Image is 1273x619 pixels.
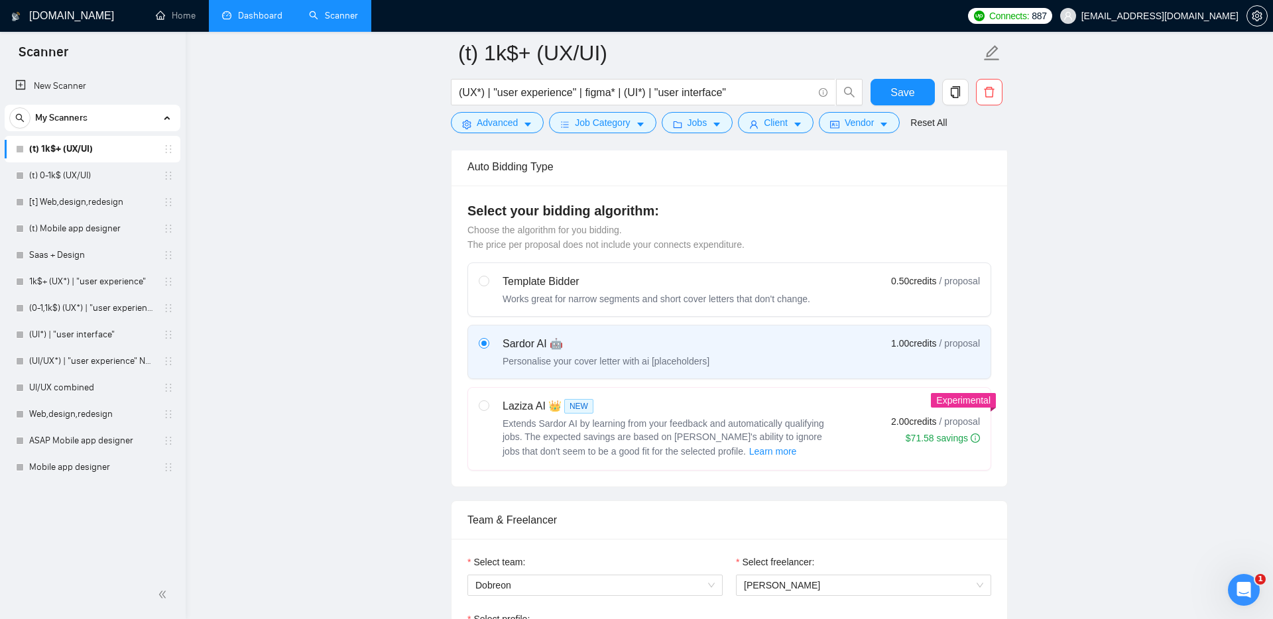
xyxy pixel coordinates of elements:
span: Choose the algorithm for you bidding. The price per proposal does not include your connects expen... [467,225,745,250]
span: My Scanners [35,105,88,131]
span: idcard [830,119,839,129]
span: caret-down [793,119,802,129]
span: holder [163,435,174,446]
button: search [836,79,863,105]
img: upwork-logo.png [974,11,985,21]
div: Laziza AI [503,398,834,414]
span: NEW [564,399,593,414]
a: (UI/UX*) | "user experience" NEW [29,348,155,374]
button: idcardVendorcaret-down [819,112,900,133]
a: (t) 0-1k$ (UX/UI) [29,162,155,189]
span: search [10,113,30,123]
div: Auto Bidding Type [467,148,991,186]
button: barsJob Categorycaret-down [549,112,656,133]
input: Search Freelance Jobs... [459,84,813,101]
span: user [749,119,758,129]
a: dashboardDashboard [222,10,282,21]
span: / proposal [940,274,980,288]
span: caret-down [523,119,532,129]
iframe: Intercom live chat [1228,574,1260,606]
button: folderJobscaret-down [662,112,733,133]
a: (t) 1k$+ (UX/UI) [29,136,155,162]
span: 0.50 credits [891,274,936,288]
a: [t] Web,design,redesign [29,189,155,215]
span: 👑 [548,398,562,414]
span: holder [163,250,174,260]
span: Vendor [845,115,874,130]
span: caret-down [636,119,645,129]
div: Template Bidder [503,274,810,290]
span: holder [163,462,174,473]
span: folder [673,119,682,129]
span: setting [462,119,471,129]
span: Learn more [749,444,797,459]
span: holder [163,197,174,207]
span: holder [163,144,174,154]
span: Save [890,84,914,101]
span: 2.00 credits [891,414,936,429]
a: searchScanner [309,10,358,21]
span: 1 [1255,574,1266,585]
a: (0-1,1k$) (UX*) | "user experience" [29,295,155,321]
span: holder [163,303,174,313]
span: holder [163,170,174,181]
button: Save [871,79,935,105]
span: Scanner [8,42,79,70]
span: 1.00 credits [891,336,936,351]
span: holder [163,382,174,393]
span: delete [977,86,1002,98]
span: holder [163,223,174,234]
span: double-left [158,588,171,601]
label: Select team: [467,555,525,569]
span: caret-down [879,119,888,129]
span: Advanced [477,115,518,130]
button: delete [976,79,1002,105]
button: settingAdvancedcaret-down [451,112,544,133]
label: Select freelancer: [736,555,814,569]
span: info-circle [819,88,827,97]
span: holder [163,356,174,366]
span: Experimental [936,395,991,406]
button: setting [1246,5,1268,27]
span: / proposal [940,415,980,428]
span: copy [943,86,968,98]
input: Scanner name... [458,36,981,70]
span: edit [983,44,1000,62]
a: (t) Mobile app designer [29,215,155,242]
h4: Select your bidding algorithm: [467,201,991,220]
img: logo [11,6,21,27]
span: [PERSON_NAME] [744,580,820,591]
a: setting [1246,11,1268,21]
span: bars [560,119,570,129]
span: holder [163,409,174,420]
div: Sardor AI 🤖 [503,336,709,352]
button: userClientcaret-down [738,112,814,133]
span: info-circle [971,433,980,443]
div: Team & Freelancer [467,501,991,539]
span: Dobreon [475,575,715,595]
a: Reset All [910,115,947,130]
span: Connects: [989,9,1029,23]
span: holder [163,276,174,287]
a: 1k$+ (UX*) | "user experience" [29,268,155,295]
span: user [1063,11,1073,21]
a: (UI*) | "user interface" [29,321,155,348]
a: ASAP Mobile app designer [29,427,155,454]
span: holder [163,329,174,340]
a: New Scanner [15,73,170,99]
span: setting [1247,11,1267,21]
button: search [9,107,30,129]
span: Jobs [688,115,707,130]
span: Job Category [575,115,630,130]
a: Saas + Design [29,242,155,268]
button: Laziza AI NEWExtends Sardor AI by learning from your feedback and automatically qualifying jobs. ... [749,443,798,459]
div: Works great for narrow segments and short cover letters that don't change. [503,292,810,306]
li: My Scanners [5,105,180,480]
a: UI/UX combined [29,374,155,401]
a: Mobile app designer [29,454,155,480]
div: $71.58 savings [906,431,980,445]
span: search [837,86,862,98]
a: Web,design,redesign [29,401,155,427]
span: caret-down [712,119,721,129]
span: / proposal [940,337,980,350]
